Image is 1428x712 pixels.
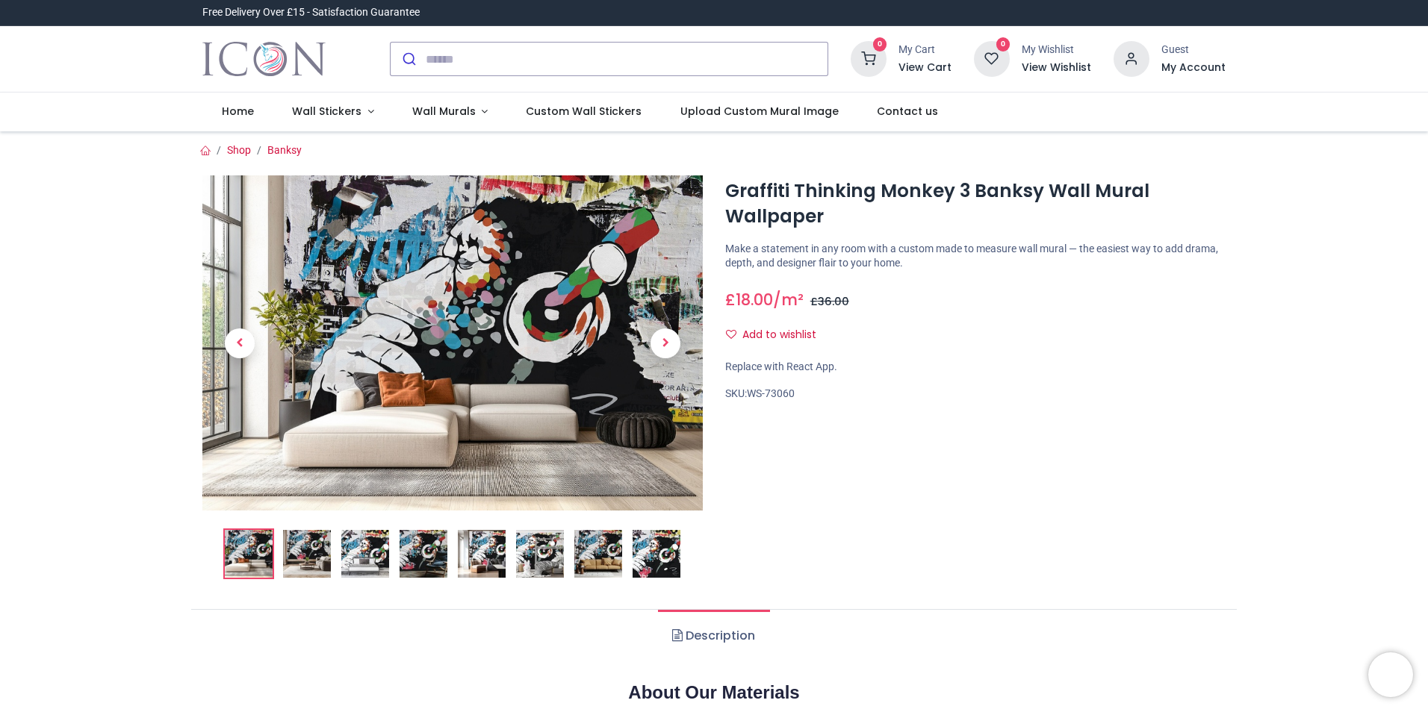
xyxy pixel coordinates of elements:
span: Home [222,104,254,119]
a: 0 [974,52,1010,64]
button: Add to wishlistAdd to wishlist [725,322,829,348]
span: Wall Stickers [292,104,361,119]
div: Free Delivery Over £15 - Satisfaction Guarantee [202,5,420,20]
p: Make a statement in any room with a custom made to measure wall mural — the easiest way to add dr... [725,242,1226,271]
a: View Wishlist [1022,60,1091,75]
div: My Wishlist [1022,43,1091,57]
img: Icon Wall Stickers [202,38,326,80]
img: WS-73060-06 [516,530,564,578]
iframe: Brevo live chat [1368,652,1413,697]
a: Description [658,610,769,662]
span: £ [810,294,849,309]
a: View Cart [898,60,952,75]
a: Logo of Icon Wall Stickers [202,38,326,80]
a: My Account [1161,60,1226,75]
sup: 0 [996,37,1011,51]
a: Wall Stickers [273,93,393,131]
img: Graffiti Thinking Monkey 3 Banksy Wall Mural Wallpaper [225,530,273,578]
div: SKU: [725,387,1226,402]
sup: 0 [873,37,887,51]
img: WS-73060-03 [341,530,389,578]
a: 0 [851,52,887,64]
span: WS-73060 [747,387,795,399]
img: WS-73060-04 [400,530,447,578]
button: Submit [391,43,426,75]
h2: About Our Materials [202,680,1226,705]
a: Banksy [267,144,302,156]
span: Contact us [877,104,938,119]
h1: Graffiti Thinking Monkey 3 Banksy Wall Mural Wallpaper [725,178,1226,230]
a: Next [628,225,703,460]
img: WS-73060-05 [458,530,506,578]
i: Add to wishlist [726,329,736,340]
a: Previous [202,225,277,460]
img: WS-73060-08 [633,530,680,578]
div: Guest [1161,43,1226,57]
span: Upload Custom Mural Image [680,104,839,119]
span: /m² [773,289,804,310]
img: WS-73060-07 [574,530,622,578]
img: Graffiti Thinking Monkey 3 Banksy Wall Mural Wallpaper [202,175,703,510]
span: Wall Murals [412,104,476,119]
span: £ [725,289,773,310]
img: WS-73060-02 [283,530,331,578]
a: Shop [227,144,251,156]
iframe: Customer reviews powered by Trustpilot [912,5,1226,20]
a: Wall Murals [393,93,507,131]
span: 18.00 [736,289,773,310]
div: My Cart [898,43,952,57]
div: Replace with React App. [725,360,1226,375]
span: Custom Wall Stickers [526,104,642,119]
span: Previous [225,328,255,358]
span: 36.00 [818,294,849,309]
span: Next [651,328,680,358]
